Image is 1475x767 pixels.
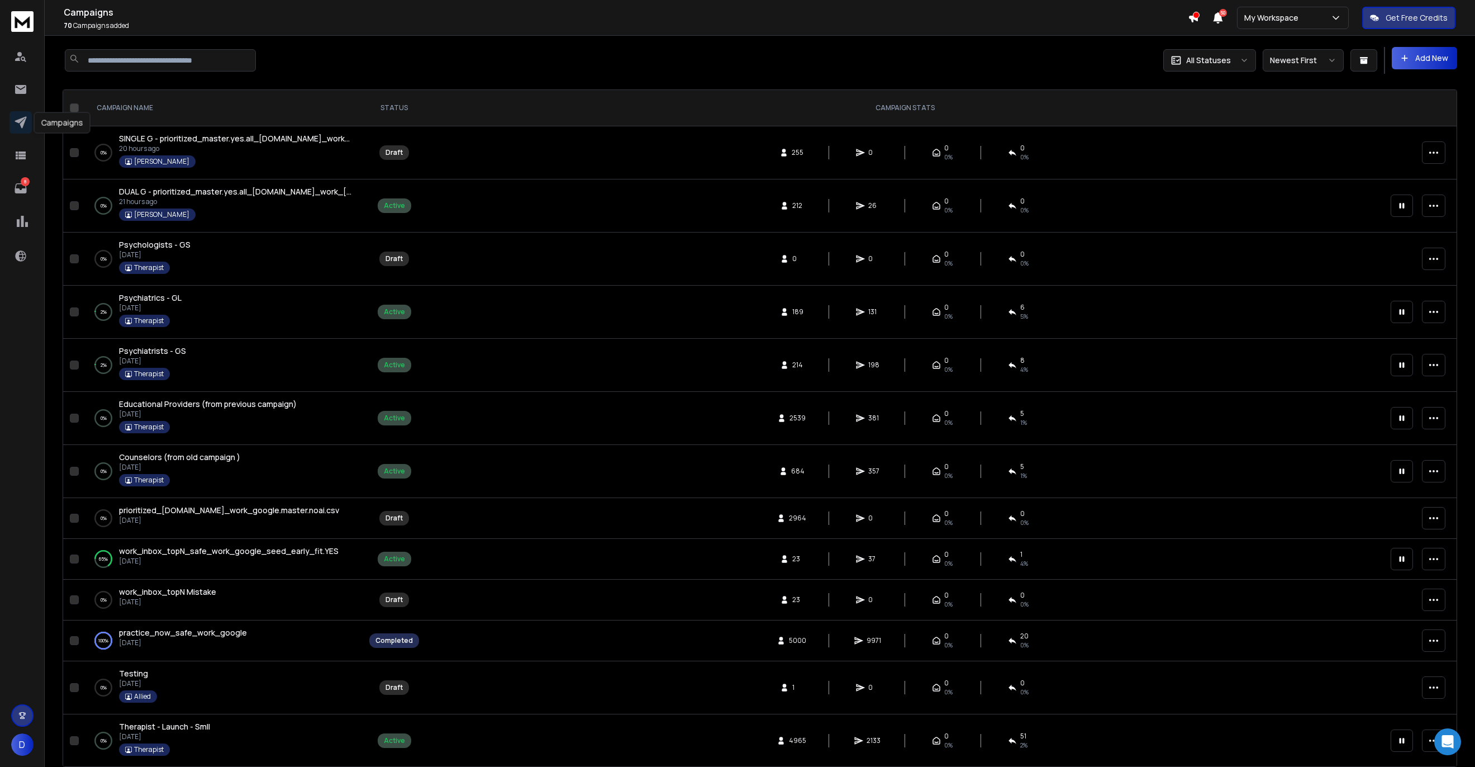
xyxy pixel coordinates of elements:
p: 0 % [101,682,107,693]
p: Therapist [134,476,164,485]
div: Draft [386,595,403,604]
span: 5 [1020,462,1024,471]
p: [DATE] [119,679,157,688]
p: 0 % [101,513,107,524]
span: 0 [944,144,949,153]
span: 212 [792,201,803,210]
p: 0 % [101,253,107,264]
a: 8 [9,177,32,200]
p: [PERSON_NAME] [134,157,189,166]
span: 0 [944,197,949,206]
span: 2 % [1020,741,1027,750]
a: Psychologists - GS [119,239,191,250]
span: 0 [792,254,803,263]
p: 20 hours ago [119,144,351,153]
th: STATUS [363,90,426,126]
p: [DATE] [119,516,339,525]
p: [DATE] [119,557,339,566]
span: 0% [944,641,953,650]
span: work_inbox_topN_safe_work_google_seed_early_fit.YES [119,546,339,556]
div: Draft [386,683,403,692]
p: [DATE] [119,638,247,647]
span: 4 % [1020,559,1028,568]
span: DUAL G - prioritized_master.yes.all_[DOMAIN_NAME]_work_[DOMAIN_NAME] [119,186,406,197]
div: Active [384,467,405,476]
span: 0 [1020,679,1025,688]
a: practice_now_safe_work_google [119,627,247,638]
span: 4 % [1020,365,1028,374]
h1: Campaigns [64,6,1188,19]
span: 0 [868,595,879,604]
td: 0%Testing[DATE]Allied [83,661,363,714]
p: [PERSON_NAME] [134,210,189,219]
p: Allied [134,692,151,701]
p: Therapist [134,316,164,325]
span: 0% [1020,518,1029,527]
a: prioritized_[DOMAIN_NAME]_work_google.master.noai.csv [119,505,339,516]
div: Active [384,201,405,210]
span: 2539 [789,414,806,423]
span: Counselors (from old campaign ) [119,452,240,462]
span: 5000 [789,636,806,645]
span: 0% [944,600,953,609]
span: 0 [944,732,949,741]
span: 20 [1020,632,1029,641]
div: Active [384,361,405,370]
span: 2964 [789,514,806,523]
td: 0%prioritized_[DOMAIN_NAME]_work_google.master.noai.csv[DATE] [83,498,363,539]
span: 6 [1020,303,1025,312]
span: 0% [944,153,953,162]
span: 4965 [789,736,806,745]
a: DUAL G - prioritized_master.yes.all_[DOMAIN_NAME]_work_[DOMAIN_NAME] [119,186,351,197]
p: Campaigns added [64,21,1188,30]
div: Active [384,736,405,745]
p: Therapist [134,370,164,378]
span: 0 % [1020,641,1029,650]
button: Newest First [1263,49,1344,72]
p: 21 hours ago [119,197,351,206]
a: SINGLE G - prioritized_master.yes.all_[DOMAIN_NAME]_work_[DOMAIN_NAME] [119,133,351,144]
span: 0% [944,365,953,374]
span: 0% [1020,259,1029,268]
p: [DATE] [119,304,182,313]
span: 0 [944,679,949,688]
div: Draft [386,254,403,263]
p: [DATE] [119,410,297,419]
p: 0 % [101,413,107,424]
span: 0 [1020,591,1025,600]
td: 0%work_inbox_topN Mistake[DATE] [83,580,363,621]
span: 189 [792,307,803,316]
span: 0% [944,312,953,321]
span: 50 [1219,9,1227,17]
button: Get Free Credits [1362,7,1455,29]
p: Therapist [134,745,164,754]
span: 0 [1020,197,1025,206]
span: Educational Providers (from previous campaign) [119,399,297,409]
div: Active [384,307,405,316]
td: 0%DUAL G - prioritized_master.yes.all_[DOMAIN_NAME]_work_[DOMAIN_NAME]21 hours ago[PERSON_NAME] [83,179,363,233]
span: 0 [944,509,949,518]
span: 0 [1020,509,1025,518]
span: 0 [1020,144,1025,153]
p: All Statuses [1186,55,1231,66]
span: 684 [791,467,805,476]
span: 5 [1020,409,1024,418]
span: 0% [944,559,953,568]
span: 8 [1020,356,1025,365]
span: 0 % [1020,206,1029,215]
span: 0 [868,514,879,523]
span: 0 [944,303,949,312]
div: Active [384,414,405,423]
span: 0% [1020,153,1029,162]
td: 100%practice_now_safe_work_google[DATE] [83,621,363,661]
span: 381 [868,414,879,423]
button: D [11,733,34,756]
span: 0 [868,683,879,692]
td: 0%Counselors (from old campaign )[DATE]Therapist [83,445,363,498]
td: 0%Psychologists - GS[DATE]Therapist [83,233,363,286]
th: CAMPAIGN STATS [426,90,1384,126]
p: [DATE] [119,250,191,259]
a: work_inbox_topN Mistake [119,586,216,598]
